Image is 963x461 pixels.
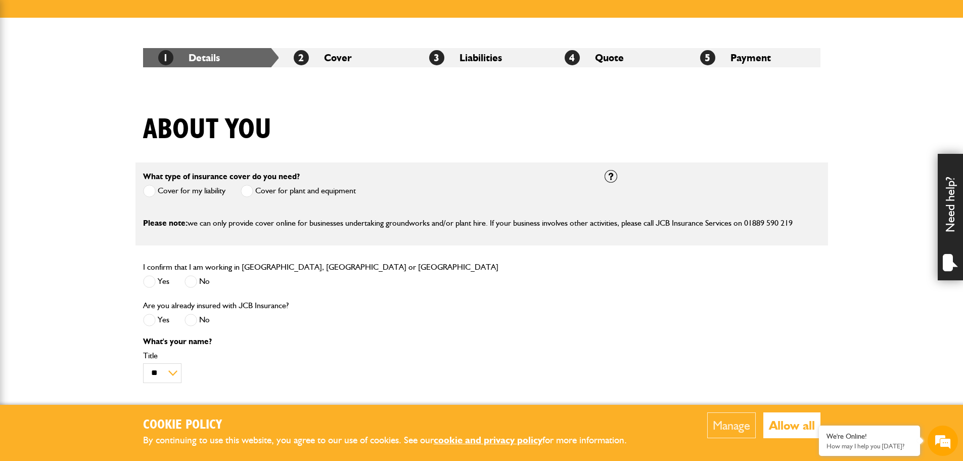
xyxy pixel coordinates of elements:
[13,94,185,116] input: Enter your last name
[143,433,644,448] p: By continuing to use this website, you agree to our use of cookies. See our for more information.
[143,48,279,67] li: Details
[143,263,498,271] label: I confirm that I am working in [GEOGRAPHIC_DATA], [GEOGRAPHIC_DATA] or [GEOGRAPHIC_DATA]
[143,185,225,197] label: Cover for my liability
[827,442,912,450] p: How may I help you today?
[185,314,210,326] label: No
[53,57,170,70] div: Chat with us now
[143,314,169,326] label: Yes
[827,432,912,441] div: We're Online!
[241,185,356,197] label: Cover for plant and equipment
[429,50,444,65] span: 3
[143,302,289,310] label: Are you already insured with JCB Insurance?
[565,50,580,65] span: 4
[763,412,820,438] button: Allow all
[685,48,820,67] li: Payment
[143,275,169,288] label: Yes
[13,153,185,176] input: Enter your phone number
[143,417,644,433] h2: Cookie Policy
[549,48,685,67] li: Quote
[13,123,185,146] input: Enter your email address
[166,5,190,29] div: Minimize live chat window
[158,50,173,65] span: 1
[414,48,549,67] li: Liabilities
[279,48,414,67] li: Cover
[185,275,210,288] label: No
[707,412,756,438] button: Manage
[143,217,820,230] p: we can only provide cover online for businesses undertaking groundworks and/or plant hire. If you...
[143,218,188,228] span: Please note:
[143,352,589,360] label: Title
[13,183,185,303] textarea: Type your message and hit 'Enter'
[294,50,309,65] span: 2
[434,434,542,446] a: cookie and privacy policy
[17,56,42,70] img: d_20077148190_company_1631870298795_20077148190
[143,338,589,346] p: What's your name?
[137,312,184,325] em: Start Chat
[143,113,271,147] h1: About you
[938,154,963,280] div: Need help?
[143,173,300,181] label: What type of insurance cover do you need?
[700,50,715,65] span: 5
